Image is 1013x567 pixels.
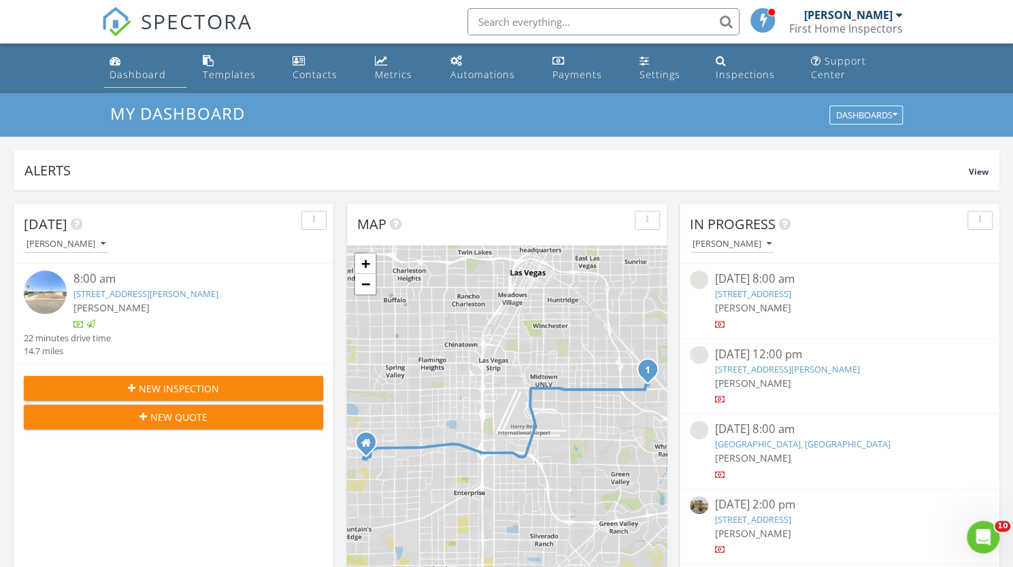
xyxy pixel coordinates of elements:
a: 8:00 am [STREET_ADDRESS][PERSON_NAME] [PERSON_NAME] 22 minutes drive time 14.7 miles [24,271,323,358]
button: New Quote [24,405,323,429]
div: Settings [640,68,680,81]
span: New Quote [150,410,207,424]
a: [DATE] 12:00 pm [STREET_ADDRESS][PERSON_NAME] [PERSON_NAME] [690,346,989,407]
span: View [969,166,989,177]
span: [PERSON_NAME] [715,451,791,464]
a: Templates [197,49,276,88]
span: SPECTORA [141,7,252,35]
span: [PERSON_NAME] [715,527,791,540]
div: 8:00 am [73,271,298,288]
div: 7955 W Badura Ave, Las Vegas Nevada 89113 [366,442,374,450]
div: [DATE] 8:00 am [715,271,965,288]
a: Metrics [369,49,434,88]
a: Dashboard [104,49,186,88]
div: [DATE] 8:00 am [715,421,965,438]
a: [STREET_ADDRESS] [715,288,791,300]
input: Search everything... [467,8,740,35]
a: [GEOGRAPHIC_DATA], [GEOGRAPHIC_DATA] [715,438,891,450]
div: [PERSON_NAME] [804,8,893,22]
a: Contacts [287,49,359,88]
div: First Home Inspectors [789,22,903,35]
div: Metrics [375,68,412,81]
div: Inspections [716,68,775,81]
a: Support Center [805,49,909,88]
a: Inspections [710,49,795,88]
div: [DATE] 12:00 pm [715,346,965,363]
span: [DATE] [24,215,67,233]
span: 10 [995,521,1010,532]
img: The Best Home Inspection Software - Spectora [101,7,131,37]
img: streetview [24,271,67,313]
span: [PERSON_NAME] [715,377,791,390]
a: [STREET_ADDRESS] [715,513,791,526]
a: SPECTORA [101,18,252,47]
div: Automations [450,68,515,81]
span: In Progress [690,215,776,233]
a: [DATE] 8:00 am [STREET_ADDRESS] [PERSON_NAME] [690,271,989,331]
div: Payments [552,68,602,81]
div: Dashboard [110,68,166,81]
div: [PERSON_NAME] [693,239,771,249]
a: [STREET_ADDRESS][PERSON_NAME] [715,363,860,375]
span: Map [357,215,386,233]
button: [PERSON_NAME] [24,235,108,254]
i: 1 [645,366,650,375]
button: [PERSON_NAME] [690,235,774,254]
a: Zoom in [355,254,376,274]
div: 22 minutes drive time [24,332,111,345]
span: [PERSON_NAME] [73,301,150,314]
span: New Inspection [139,381,219,396]
a: Zoom out [355,274,376,294]
button: New Inspection [24,376,323,400]
img: streetview [690,496,708,515]
div: Contacts [293,68,337,81]
a: [DATE] 8:00 am [GEOGRAPHIC_DATA], [GEOGRAPHIC_DATA] [PERSON_NAME] [690,421,989,481]
div: Templates [203,68,256,81]
div: Alerts [24,161,969,179]
a: Payments [547,49,623,88]
span: [PERSON_NAME] [715,301,791,314]
iframe: Intercom live chat [967,521,999,553]
span: My Dashboard [110,102,245,124]
div: Support Center [810,54,865,81]
div: [DATE] 2:00 pm [715,496,965,513]
img: streetview [690,346,708,364]
div: 14.7 miles [24,345,111,358]
a: Automations (Basic) [445,49,536,88]
div: [PERSON_NAME] [27,239,105,249]
button: Dashboards [829,106,903,125]
div: 5071 Blanton Dr, Las Vegas, NV 89122 [648,369,656,377]
img: streetview [690,271,708,289]
a: Settings [634,49,699,88]
img: streetview [690,421,708,439]
a: [DATE] 2:00 pm [STREET_ADDRESS] [PERSON_NAME] [690,496,989,557]
div: Dashboards [835,111,897,120]
a: [STREET_ADDRESS][PERSON_NAME] [73,288,218,300]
